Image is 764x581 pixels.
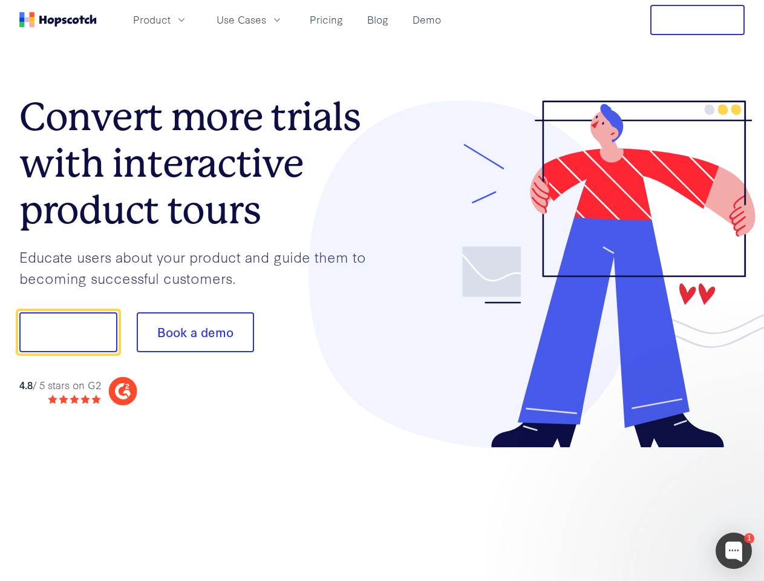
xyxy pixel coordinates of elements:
button: Book a demo [137,312,254,352]
h1: Convert more trials with interactive product tours [19,94,382,233]
span: Use Cases [217,12,266,27]
button: Free Trial [650,5,745,35]
div: / 5 stars on G2 [19,378,101,393]
div: 1 [744,533,754,543]
a: Blog [362,10,393,30]
button: Show me! [19,312,117,352]
a: Home [19,12,97,27]
button: Use Cases [209,10,290,30]
p: Educate users about your product and guide them to becoming successful customers. [19,246,382,288]
button: Product [126,10,195,30]
strong: 4.8 [19,378,33,392]
a: Demo [408,10,446,30]
span: Product [133,12,171,27]
a: Pricing [305,10,348,30]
